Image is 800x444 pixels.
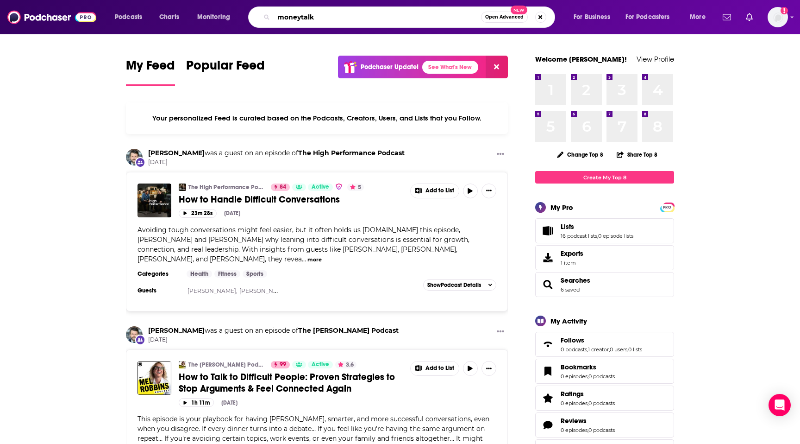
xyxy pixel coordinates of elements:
a: The High Performance Podcast [188,184,265,191]
a: How to Talk to Difficult People: Proven Strategies to Stop Arguments & Feel Connected Again [137,361,171,395]
a: 0 lists [628,346,642,353]
span: Popular Feed [186,57,265,79]
span: Bookmarks [561,363,596,371]
a: 0 episodes [561,373,587,380]
a: The High Performance Podcast [298,149,405,157]
a: 16 podcast lists [561,233,597,239]
span: Active [312,360,329,369]
span: How to Talk to Difficult People: Proven Strategies to Stop Arguments & Feel Connected Again [179,371,395,394]
a: Searches [538,278,557,291]
span: Logged in as cduhigg [768,7,788,27]
p: Podchaser Update! [361,63,419,71]
a: [PERSON_NAME], [239,287,289,294]
a: Podchaser - Follow, Share and Rate Podcasts [7,8,96,26]
span: Reviews [535,412,674,438]
span: 99 [280,360,286,369]
a: The [PERSON_NAME] Podcast [188,361,265,368]
div: [DATE] [224,210,240,216]
a: Bookmarks [538,365,557,378]
svg: Add a profile image [781,7,788,14]
a: Reviews [538,419,557,431]
span: PRO [662,204,673,211]
a: Searches [561,276,590,285]
button: Show More Button [481,361,496,376]
span: Lists [561,222,574,231]
button: open menu [108,10,154,25]
a: How to Talk to Difficult People: Proven Strategies to Stop Arguments & Feel Connected Again [179,371,404,394]
input: Search podcasts, credits, & more... [274,10,481,25]
span: Follows [535,332,674,357]
div: New Appearance [135,335,145,345]
a: 0 podcasts [588,373,615,380]
a: 0 users [610,346,627,353]
span: Exports [561,249,583,258]
a: Show notifications dropdown [742,9,756,25]
a: Active [308,361,333,368]
span: New [511,6,527,14]
a: Popular Feed [186,57,265,86]
button: open menu [191,10,242,25]
img: How to Handle Difficult Conversations [137,184,171,217]
span: , [587,346,588,353]
a: Sports [243,270,267,278]
a: 0 podcasts [561,346,587,353]
a: Follows [538,338,557,351]
a: Health [187,270,212,278]
h3: was a guest on an episode of [148,149,405,158]
span: Bookmarks [535,359,674,384]
a: How to Handle Difficult Conversations [179,194,404,205]
a: Fitness [214,270,240,278]
button: Share Top 8 [616,146,658,164]
a: 84 [271,184,290,191]
span: My Feed [126,57,175,79]
button: 23m 28s [179,209,217,218]
a: Charts [153,10,185,25]
a: See What's New [422,61,478,74]
div: Open Intercom Messenger [769,394,791,416]
button: open menu [567,10,622,25]
a: 0 podcasts [588,400,615,406]
button: Show More Button [493,326,508,338]
h3: Categories [137,270,179,278]
span: Follows [561,336,584,344]
div: New Appearance [135,157,145,167]
button: 3.6 [335,361,356,368]
a: View Profile [637,55,674,63]
img: The High Performance Podcast [179,184,186,191]
a: Charles Duhigg [148,326,205,335]
span: Monitoring [197,11,230,24]
span: , [627,346,628,353]
span: , [587,427,588,433]
div: [DATE] [221,400,237,406]
span: Ratings [535,386,674,411]
button: Show More Button [481,184,496,198]
button: 1h 11m [179,398,214,407]
div: Search podcasts, credits, & more... [257,6,564,28]
div: Your personalized Feed is curated based on the Podcasts, Creators, Users, and Lists that you Follow. [126,102,508,134]
a: The Mel Robbins Podcast [179,361,186,368]
a: 0 episodes [561,427,587,433]
span: Active [312,183,329,192]
span: 84 [280,183,286,192]
span: Searches [535,272,674,297]
a: Welcome [PERSON_NAME]! [535,55,627,63]
span: Exports [538,251,557,264]
a: Charles Duhigg [148,149,205,157]
h3: Guests [137,287,179,294]
button: Show More Button [411,184,459,198]
button: Change Top 8 [551,149,609,160]
a: Exports [535,245,674,270]
span: Charts [159,11,179,24]
span: [DATE] [148,159,405,166]
span: Add to List [425,365,454,372]
a: 0 podcasts [588,427,615,433]
img: Charles Duhigg [126,149,143,165]
a: [PERSON_NAME], [187,287,237,294]
span: Podcasts [115,11,142,24]
span: Avoiding tough conversations might feel easier, but it often holds us [DOMAIN_NAME] this episode,... [137,226,469,263]
a: Create My Top 8 [535,171,674,184]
